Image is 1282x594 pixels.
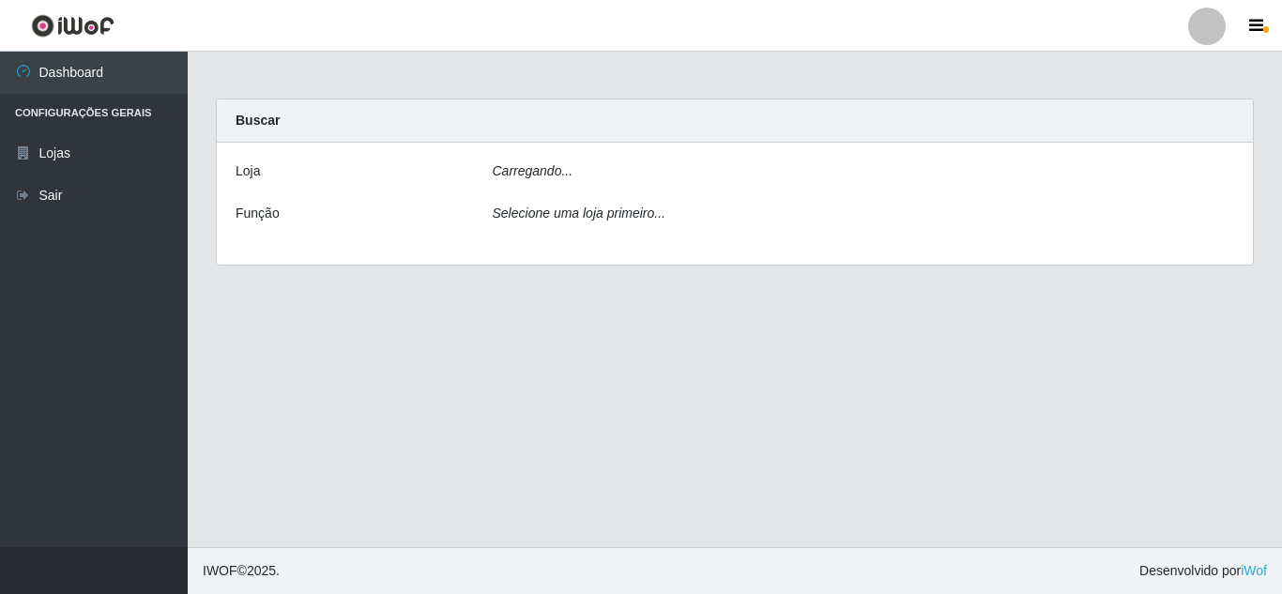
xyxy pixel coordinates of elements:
[203,563,237,578] span: IWOF
[236,161,260,181] label: Loja
[493,206,665,221] i: Selecione uma loja primeiro...
[203,561,280,581] span: © 2025 .
[236,204,280,223] label: Função
[236,113,280,128] strong: Buscar
[1241,563,1267,578] a: iWof
[493,163,573,178] i: Carregando...
[31,14,114,38] img: CoreUI Logo
[1139,561,1267,581] span: Desenvolvido por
